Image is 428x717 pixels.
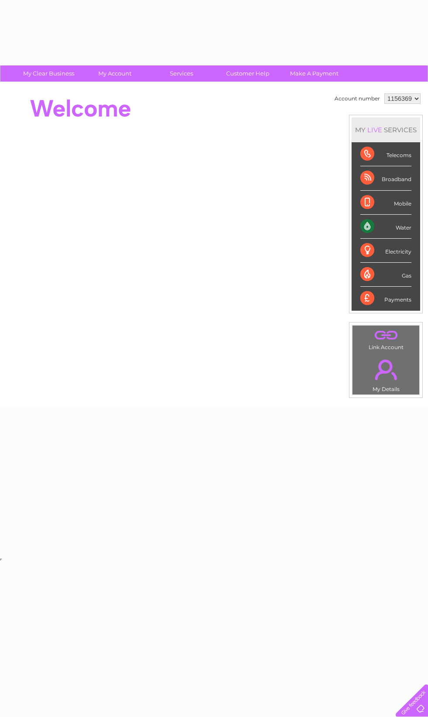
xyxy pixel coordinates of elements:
a: My Account [79,65,151,82]
a: . [355,354,417,385]
div: Broadband [360,166,411,190]
div: LIVE [366,126,384,134]
a: Customer Help [212,65,284,82]
div: MY SERVICES [352,117,420,142]
td: Link Account [352,325,420,353]
a: . [355,328,417,343]
div: Payments [360,287,411,310]
div: Water [360,215,411,239]
td: Account number [332,91,382,106]
div: Mobile [360,191,411,215]
a: Make A Payment [278,65,350,82]
td: My Details [352,352,420,395]
a: Services [145,65,217,82]
div: Telecoms [360,142,411,166]
div: Gas [360,263,411,287]
a: My Clear Business [13,65,85,82]
div: Electricity [360,239,411,263]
